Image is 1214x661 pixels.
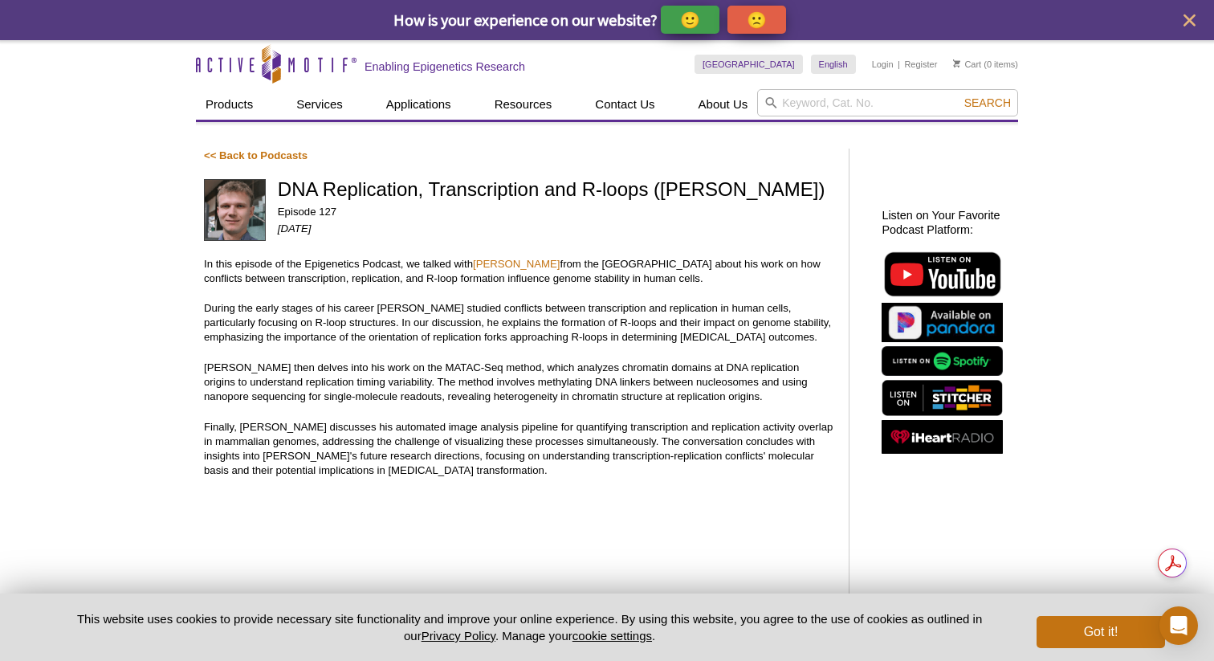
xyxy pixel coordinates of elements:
img: Listen on Pandora [882,303,1003,342]
p: During the early stages of his career [PERSON_NAME] studied conflicts between transcription and r... [204,301,833,345]
img: Stephan Hamperl [204,179,266,241]
a: Privacy Policy [422,629,495,643]
img: Listen on Stitcher [882,380,1003,416]
li: | [898,55,900,74]
p: Finally, [PERSON_NAME] discusses his automated image analysis pipeline for quantifying transcript... [204,420,833,478]
p: This website uses cookies to provide necessary site functionality and improve your online experie... [49,610,1010,644]
p: 🙂 [680,10,700,30]
input: Keyword, Cat. No. [757,89,1018,116]
h2: Enabling Epigenetics Research [365,59,525,74]
button: close [1179,10,1200,31]
em: [DATE] [278,222,312,235]
a: Resources [485,89,562,120]
div: Open Intercom Messenger [1159,606,1198,645]
p: 🙁 [747,10,767,30]
p: [PERSON_NAME] then delves into his work on the MATAC-Seq method, which analyzes chromatin domains... [204,361,833,404]
li: (0 items) [953,55,1018,74]
span: How is your experience on our website? [393,10,658,30]
img: Listen on YouTube [882,249,1003,299]
a: Products [196,89,263,120]
button: Search [959,96,1016,110]
button: cookie settings [572,629,652,643]
a: English [811,55,856,74]
a: Services [287,89,352,120]
a: Contact Us [585,89,664,120]
a: << Back to Podcasts [204,149,308,161]
a: Login [872,59,894,70]
a: Cart [953,59,981,70]
a: Register [904,59,937,70]
p: In this episode of the Epigenetics Podcast, we talked with from the [GEOGRAPHIC_DATA] about his w... [204,257,833,286]
h1: DNA Replication, Transcription and R-loops ([PERSON_NAME]) [278,179,833,202]
img: Listen on Spotify [882,346,1003,376]
h2: Listen on Your Favorite Podcast Platform: [882,208,1010,237]
span: Search [964,96,1011,109]
img: Listen on iHeartRadio [882,420,1003,455]
img: Your Cart [953,59,960,67]
a: Applications [377,89,461,120]
p: Episode 127 [278,205,833,219]
a: [GEOGRAPHIC_DATA] [695,55,803,74]
iframe: DNA Replication, Transcription and R-loops (Stephan Hamperl) [204,494,833,614]
a: About Us [689,89,758,120]
button: Got it! [1037,616,1165,648]
a: [PERSON_NAME] [473,258,560,270]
